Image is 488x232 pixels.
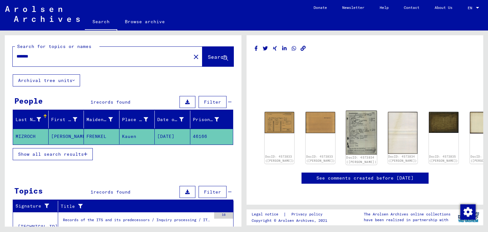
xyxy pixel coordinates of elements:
mat-cell: [PERSON_NAME] [49,129,84,144]
button: Share on Twitter [262,44,269,52]
mat-cell: MIZROCH [13,129,49,144]
mat-cell: FRENKEL [84,129,119,144]
div: Last Name [16,114,49,125]
div: Prisoner # [193,116,219,123]
div: Date of Birth [157,116,184,123]
span: 1 [91,99,93,105]
div: 16 [214,212,233,219]
img: 001.jpg [346,111,377,154]
mat-cell: [DATE] [155,129,190,144]
a: Search [85,14,117,31]
button: Filter [199,96,227,108]
div: Maiden Name [86,114,121,125]
mat-icon: close [192,53,200,61]
span: Search [208,54,227,60]
mat-header-cell: First Name [49,111,84,128]
a: DocID: 4573834 ([PERSON_NAME]) [347,156,377,164]
div: Topics [14,185,43,196]
button: Clear [190,50,202,63]
div: Signature [16,201,59,211]
a: DocID: 4573833 ([PERSON_NAME]) [265,155,294,163]
img: 001.jpg [265,112,294,133]
a: Legal notice [252,211,283,218]
p: Copyright © Arolsen Archives, 2021 [252,218,330,223]
span: Filter [204,189,221,195]
img: yv_logo.png [457,209,480,225]
div: Prisoner # [193,114,227,125]
span: records found [93,189,131,195]
span: Show all search results [18,151,84,157]
img: 002.jpg [306,112,335,133]
a: DocID: 4573833 ([PERSON_NAME]) [306,155,335,163]
a: Browse archive [117,14,173,29]
a: DocID: 4573835 ([PERSON_NAME]) [429,155,458,163]
div: People [14,95,43,106]
button: Filter [199,186,227,198]
img: Arolsen_neg.svg [5,6,80,22]
mat-label: Search for topics or names [17,44,91,49]
span: 1 [91,189,93,195]
button: Show all search results [13,148,93,160]
img: 001.jpg [429,112,458,133]
div: Maiden Name [86,116,113,123]
button: Share on LinkedIn [281,44,288,52]
div: Title [61,201,227,211]
mat-header-cell: Place of Birth [119,111,155,128]
a: Privacy policy [286,211,330,218]
div: | [252,211,330,218]
span: EN [468,6,475,10]
div: Last Name [16,116,41,123]
div: Date of Birth [157,114,192,125]
mat-header-cell: Maiden Name [84,111,119,128]
img: 002.jpg [388,112,417,154]
div: Signature [16,203,53,209]
mat-header-cell: Prisoner # [190,111,233,128]
button: Search [202,47,234,66]
div: Records of the ITS and its predecessors / Inquiry processing / ITS case files as of 1947 / Reposi... [63,217,211,226]
button: Share on Xing [272,44,278,52]
div: Place of Birth [122,116,148,123]
mat-cell: 46166 [190,129,233,144]
img: Change consent [460,204,476,220]
p: have been realized in partnership with [364,217,451,223]
span: records found [93,99,131,105]
button: Share on Facebook [253,44,260,52]
button: Copy link [300,44,307,52]
span: Filter [204,99,221,105]
button: Archival tree units [13,74,80,86]
div: Place of Birth [122,114,156,125]
mat-header-cell: Last Name [13,111,49,128]
a: DocID: 4573834 ([PERSON_NAME]) [388,155,417,163]
div: First Name [51,116,78,123]
p: The Arolsen Archives online collections [364,211,451,217]
div: First Name [51,114,85,125]
div: Title [61,203,221,210]
button: Share on WhatsApp [291,44,297,52]
mat-header-cell: Date of Birth [155,111,190,128]
mat-cell: Kauen [119,129,155,144]
a: See comments created before [DATE] [316,175,414,181]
